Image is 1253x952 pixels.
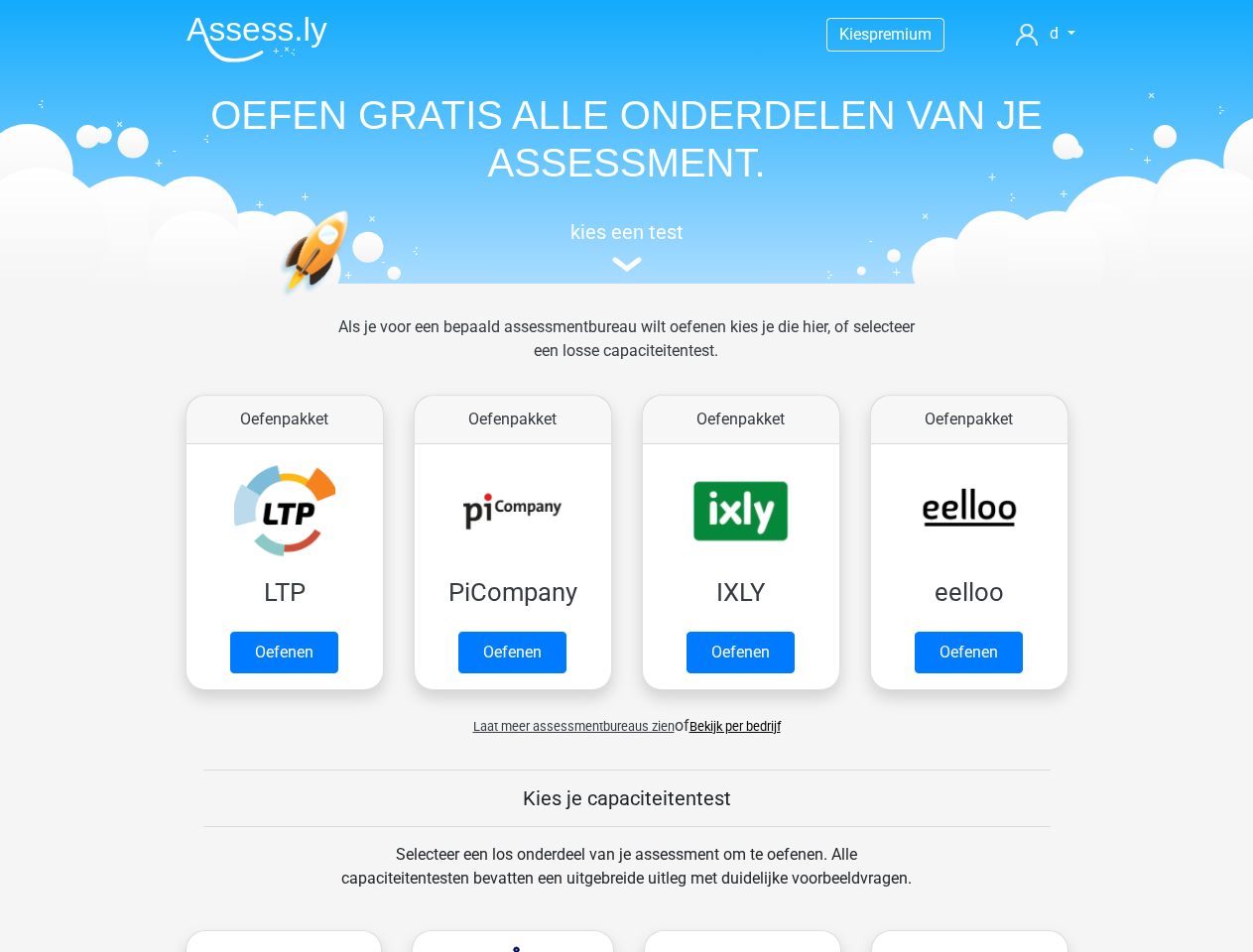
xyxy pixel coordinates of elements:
[187,16,327,62] img: Assessly
[827,21,943,48] a: Kiespremium
[322,315,931,387] div: Als je voor een bepaald assessmentbureau wilt oefenen kies je die hier, of selecteer een losse ca...
[1050,24,1059,43] span: d
[689,719,781,734] a: Bekijk per bedrijf
[171,220,1083,273] a: kies een test
[473,719,675,734] span: Laat meer assessmentbureaus zien
[230,632,338,673] a: Oefenen
[687,632,795,673] a: Oefenen
[171,698,1083,738] div: of
[458,632,566,673] a: Oefenen
[203,786,1051,810] h5: Kies je capaciteitentest
[280,210,426,390] img: oefenen
[322,843,931,914] div: Selecteer een los onderdeel van je assessment om te oefenen. Alle capaciteitentesten bevatten een...
[915,632,1023,673] a: Oefenen
[869,25,932,44] span: premium
[171,220,1083,244] h5: kies een test
[839,25,869,44] span: Kies
[1008,22,1082,46] a: d
[171,91,1083,186] h1: OEFEN GRATIS ALLE ONDERDELEN VAN JE ASSESSMENT.
[612,257,642,272] img: assessment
